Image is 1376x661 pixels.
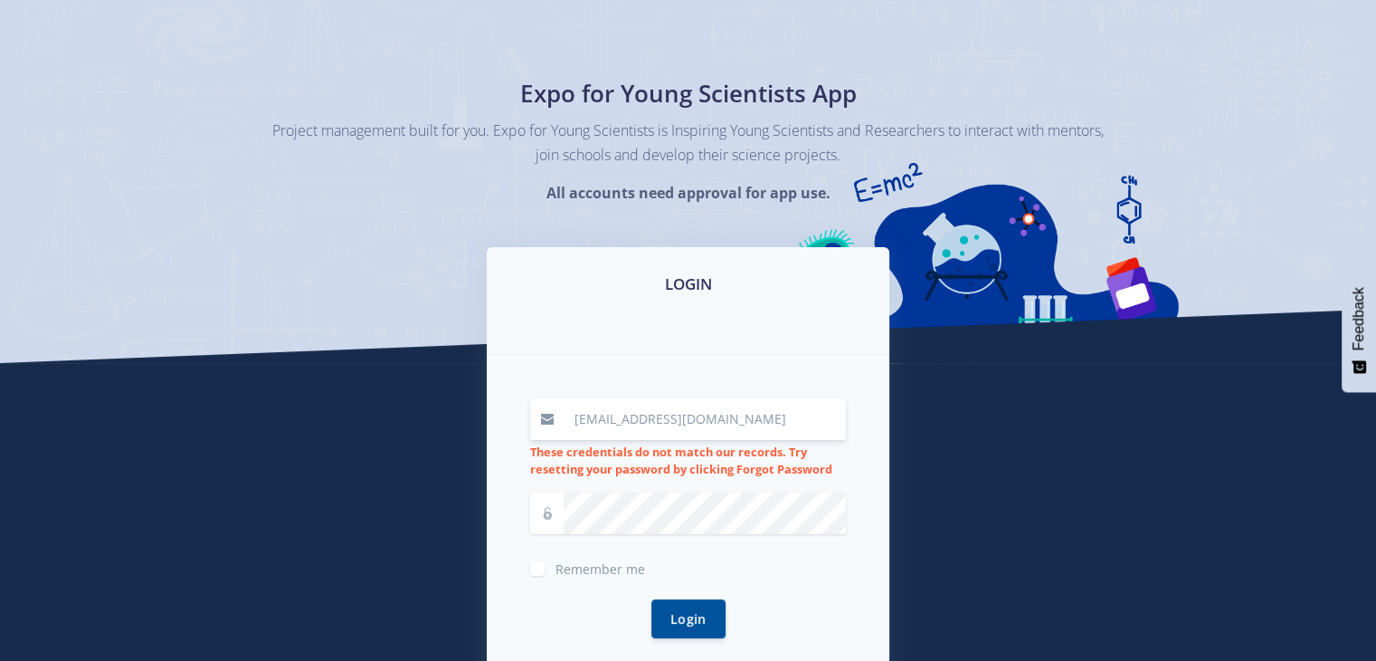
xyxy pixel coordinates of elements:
button: Feedback - Show survey [1342,269,1376,392]
strong: These credentials do not match our records. Try resetting your password by clicking Forgot Password [530,444,832,477]
span: Feedback [1351,287,1367,350]
p: Project management built for you. Expo for Young Scientists is Inspiring Young Scientists and Res... [272,119,1105,168]
strong: All accounts need approval for app use. [546,183,830,203]
h3: LOGIN [508,273,868,296]
h1: Expo for Young Scientists App [358,76,1019,111]
input: Email / User ID [564,398,846,440]
button: Login [651,599,726,638]
span: Remember me [555,560,645,578]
